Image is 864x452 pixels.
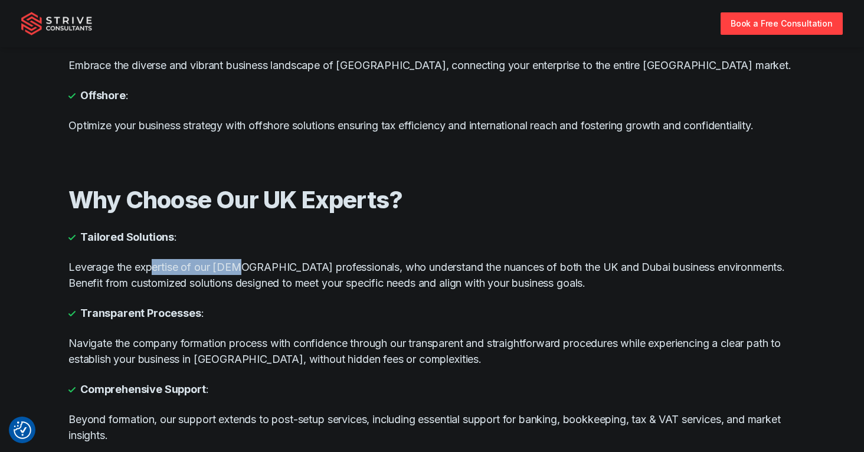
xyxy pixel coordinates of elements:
[68,411,796,443] p: Beyond formation, our support extends to post-setup services, including essential support for ban...
[21,12,92,35] img: Strive Consultants
[80,305,201,321] strong: Transparent Processes
[721,12,843,34] a: Book a Free Consultation
[68,335,796,367] p: Navigate the company formation process with confidence through our transparent and straightforwar...
[68,117,796,133] p: Optimize your business strategy with offshore solutions ensuring tax efficiency and international...
[68,185,796,215] h2: Why Choose Our UK Experts?
[68,305,796,321] li: :
[80,381,206,397] strong: Comprehensive Support
[80,229,174,245] strong: Tailored Solutions
[68,259,796,291] p: Leverage the expertise of our [DEMOGRAPHIC_DATA] professionals, who understand the nuances of bot...
[68,381,796,397] li: :
[68,229,796,245] li: :
[14,421,31,439] img: Revisit consent button
[68,57,796,73] p: Embrace the diverse and vibrant business landscape of [GEOGRAPHIC_DATA], connecting your enterpri...
[14,421,31,439] button: Consent Preferences
[68,87,796,103] li: :
[80,87,126,103] strong: Offshore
